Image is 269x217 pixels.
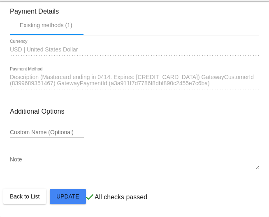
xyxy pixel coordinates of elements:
button: Update [50,189,86,204]
mat-icon: check [85,192,95,202]
div: Existing methods (1) [20,22,72,28]
p: All checks passed [95,194,147,201]
h3: Additional Options [10,107,259,115]
span: Description (Mastercard ending in 0414. Expires: [CREDIT_CARD_DATA]) GatewayCustomerId (839968935... [10,74,254,87]
h3: Payment Details [10,1,259,15]
button: Back to List [3,189,46,204]
span: Back to List [10,193,39,200]
span: USD | United States Dollar [10,46,78,53]
span: Update [56,193,79,200]
input: Custom Name (Optional) [10,129,84,136]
